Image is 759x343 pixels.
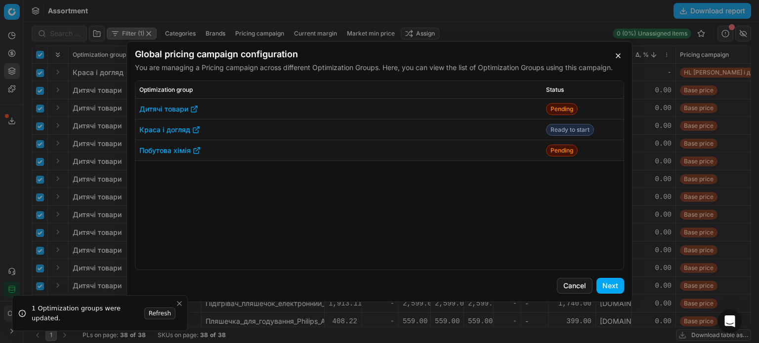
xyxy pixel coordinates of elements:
[596,278,624,294] button: Next
[546,85,564,93] span: Status
[135,63,624,73] p: You are managing a Pricing campaign across different Optimization Groups. Here, you can view the ...
[546,123,594,135] span: Ready to start
[139,124,200,134] a: Краса і догляд
[139,104,198,114] a: Дитячі товари
[557,278,592,294] button: Cancel
[139,145,201,155] a: Побутова хімія
[139,85,193,93] span: Optimization group
[135,50,624,59] h2: Global pricing campaign configuration
[546,144,578,156] span: Pending
[546,103,578,114] span: Pending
